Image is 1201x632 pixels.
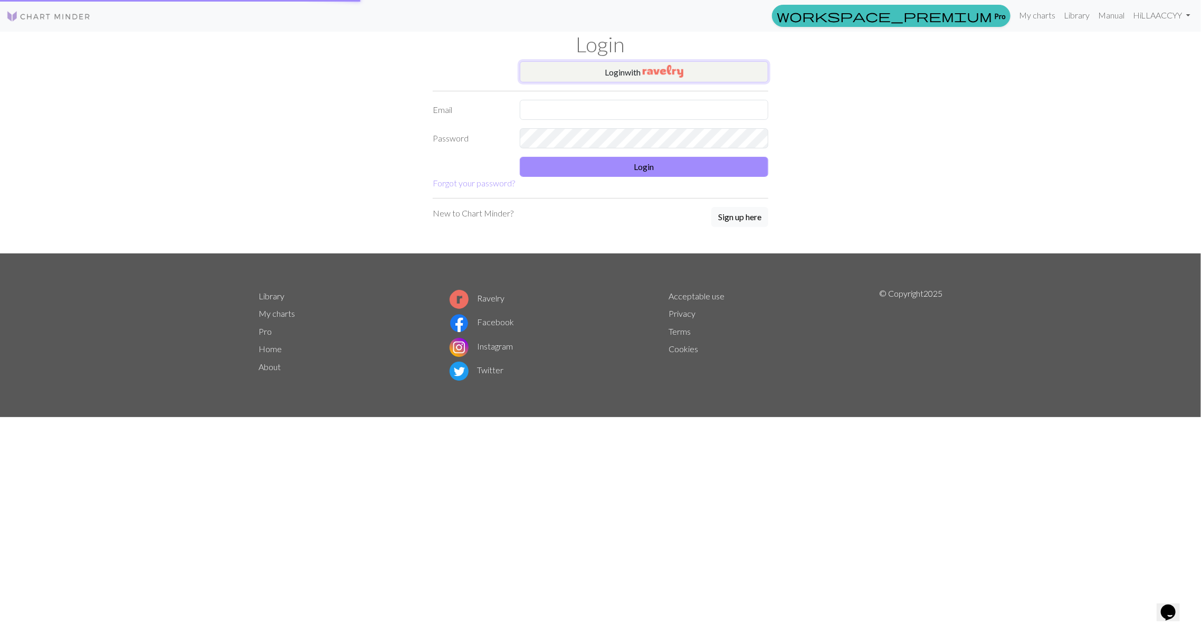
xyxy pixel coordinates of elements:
p: New to Chart Minder? [433,207,513,220]
a: Manual [1094,5,1129,26]
a: Sign up here [711,207,768,228]
a: HiLLAACCYY [1129,5,1195,26]
a: Terms [669,326,691,336]
a: Facebook [450,317,514,327]
img: Logo [6,10,91,23]
label: Email [426,100,513,120]
a: About [259,362,281,372]
h1: Login [252,32,949,57]
img: Facebook logo [450,314,469,333]
a: Library [1060,5,1094,26]
a: Acceptable use [669,291,725,301]
img: Twitter logo [450,362,469,381]
a: Instagram [450,341,513,351]
a: Twitter [450,365,503,375]
a: Privacy [669,308,695,318]
iframe: chat widget [1157,590,1190,621]
a: Cookies [669,344,698,354]
button: Loginwith [520,61,768,82]
p: © Copyright 2025 [879,287,942,383]
a: Pro [259,326,272,336]
a: Pro [772,5,1011,27]
img: Instagram logo [450,338,469,357]
img: Ravelry [643,65,683,78]
a: Ravelry [450,293,504,303]
a: Library [259,291,284,301]
a: My charts [259,308,295,318]
label: Password [426,128,513,148]
img: Ravelry logo [450,290,469,309]
a: Forgot your password? [433,178,515,188]
span: workspace_premium [777,8,992,23]
button: Login [520,157,768,177]
a: My charts [1015,5,1060,26]
a: Home [259,344,282,354]
button: Sign up here [711,207,768,227]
